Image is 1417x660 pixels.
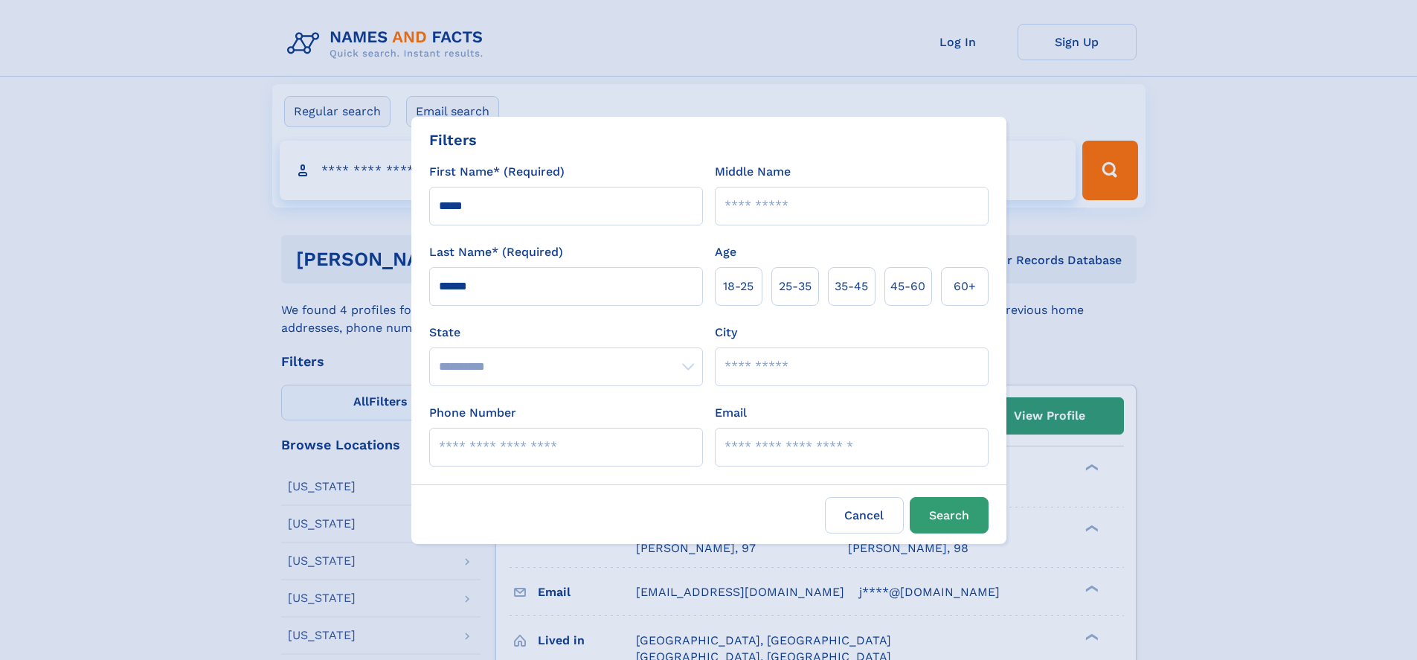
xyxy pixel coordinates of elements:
div: Filters [429,129,477,151]
span: 25‑35 [779,278,812,295]
span: 45‑60 [890,278,925,295]
label: Age [715,243,736,261]
label: City [715,324,737,342]
label: First Name* (Required) [429,163,565,181]
label: Email [715,404,747,422]
label: State [429,324,703,342]
label: Cancel [825,497,904,534]
span: 35‑45 [835,278,868,295]
label: Last Name* (Required) [429,243,563,261]
button: Search [910,497,989,534]
span: 18‑25 [723,278,754,295]
label: Middle Name [715,163,791,181]
label: Phone Number [429,404,516,422]
span: 60+ [954,278,976,295]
